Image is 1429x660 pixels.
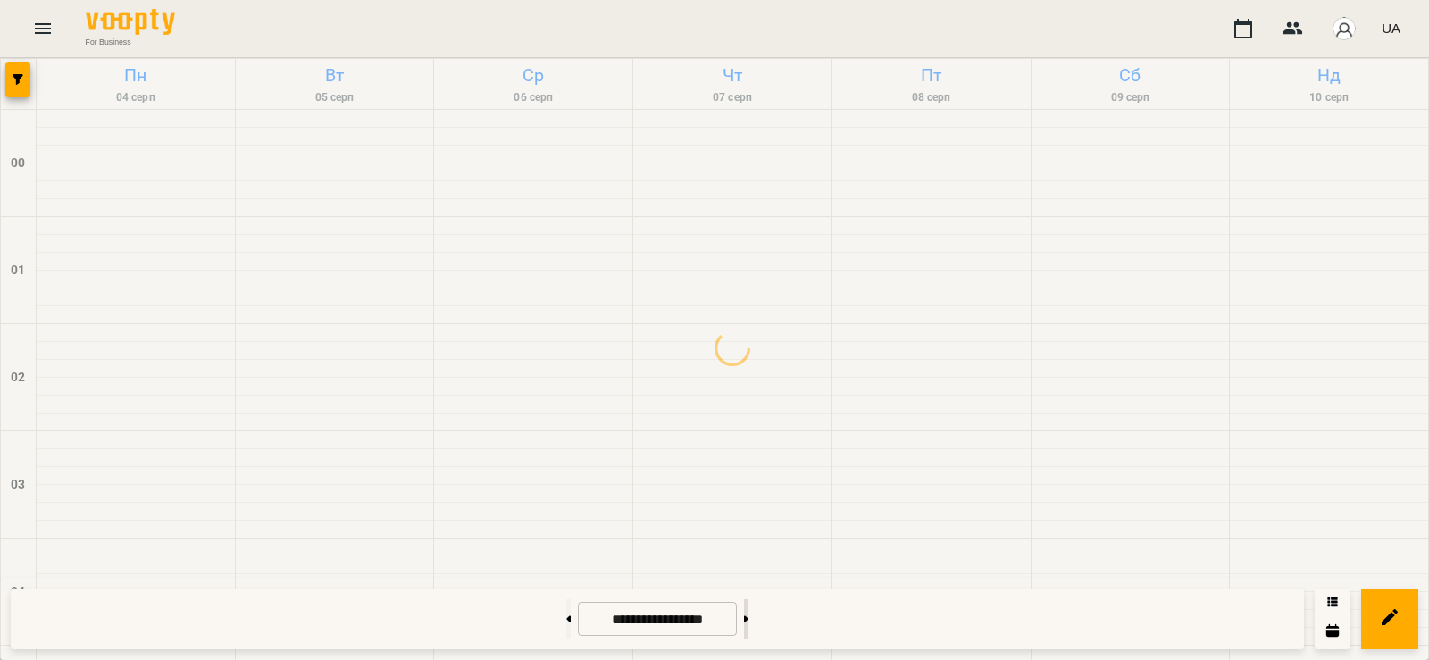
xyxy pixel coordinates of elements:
[21,7,64,50] button: Menu
[238,89,431,106] h6: 05 серп
[1375,12,1408,45] button: UA
[636,62,829,89] h6: Чт
[39,89,232,106] h6: 04 серп
[1382,19,1400,38] span: UA
[1233,62,1425,89] h6: Нд
[11,368,25,388] h6: 02
[437,62,630,89] h6: Ср
[11,475,25,495] h6: 03
[437,89,630,106] h6: 06 серп
[1332,16,1357,41] img: avatar_s.png
[11,261,25,280] h6: 01
[1233,89,1425,106] h6: 10 серп
[1034,89,1227,106] h6: 09 серп
[39,62,232,89] h6: Пн
[11,154,25,173] h6: 00
[1034,62,1227,89] h6: Сб
[238,62,431,89] h6: Вт
[86,9,175,35] img: Voopty Logo
[835,89,1028,106] h6: 08 серп
[86,37,175,47] span: For Business
[835,62,1028,89] h6: Пт
[636,89,829,106] h6: 07 серп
